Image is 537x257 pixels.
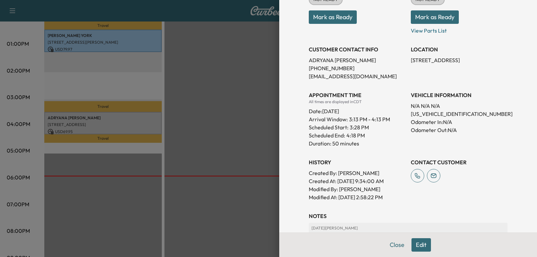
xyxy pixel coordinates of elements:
p: [STREET_ADDRESS] [411,56,507,64]
p: Modified By : [PERSON_NAME] [309,185,405,193]
div: All times are displayed in CDT [309,99,405,104]
button: Mark as Ready [309,10,357,24]
h3: CUSTOMER CONTACT INFO [309,45,405,53]
h3: CONTACT CUSTOMER [411,158,507,166]
p: 3:28 PM [350,123,369,131]
p: Scheduled Start: [309,123,348,131]
p: [DATE] | [PERSON_NAME] [311,225,505,231]
p: Duration: 50 minutes [309,139,405,147]
p: [EMAIL_ADDRESS][DOMAIN_NAME] [309,72,405,80]
button: Edit [411,238,431,252]
p: Created At : [DATE] 9:34:00 AM [309,177,405,185]
p: ADRYANA [PERSON_NAME] [309,56,405,64]
p: Arrival Window: [309,115,405,123]
h3: History [309,158,405,166]
p: Scheduled End: [309,131,345,139]
h3: LOCATION [411,45,507,53]
p: Odometer In: N/A [411,118,507,126]
p: N/A N/A N/A [411,102,507,110]
p: View Parts List [411,24,507,35]
p: Odometer Out: N/A [411,126,507,134]
button: Close [385,238,409,252]
p: 4:18 PM [346,131,365,139]
h3: APPOINTMENT TIME [309,91,405,99]
p: Created By : [PERSON_NAME] [309,169,405,177]
button: Mark as Ready [411,10,459,24]
p: [US_VEHICLE_IDENTIFICATION_NUMBER] [411,110,507,118]
p: [PHONE_NUMBER] [309,64,405,72]
p: Modified At : [DATE] 2:58:22 PM [309,193,405,201]
h3: VEHICLE INFORMATION [411,91,507,99]
span: 3:13 PM - 4:13 PM [349,115,390,123]
div: Date: [DATE] [309,104,405,115]
h3: NOTES [309,212,507,220]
